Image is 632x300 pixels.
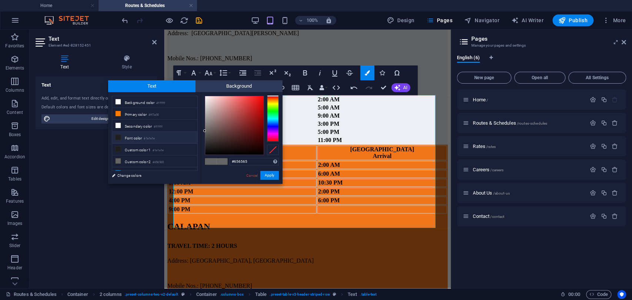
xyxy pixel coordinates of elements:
[245,173,258,178] a: Cancel
[4,150,26,156] strong: 8:30 AM
[390,65,404,80] button: Special Characters
[9,243,21,249] p: Slider
[216,158,227,165] span: #656565
[6,87,24,93] p: Columns
[568,72,626,84] button: All Settings
[36,55,97,70] h4: Text
[490,215,504,219] span: /contact
[154,132,175,138] strong: 2:00 AM
[486,145,496,149] span: /rates
[471,42,611,49] h3: Manage your pages and settings
[460,75,508,80] span: New page
[98,1,197,10] h4: Routes & Schedules
[41,95,151,102] div: Add, edit, and format text directly on the website.
[154,159,175,165] strong: 2:00 PM
[457,53,480,64] span: English (6)
[156,101,165,106] small: #ffffff
[329,80,343,95] button: HTML
[154,124,163,129] small: #ffffff
[387,17,415,24] span: Design
[590,166,596,173] div: Settings
[473,213,504,219] span: Click to open page
[67,290,88,299] span: Click to select. Double-click to edit
[348,290,357,299] span: Click to select. Double-click to edit
[486,98,488,102] span: /
[612,213,618,219] div: Remove
[568,290,580,299] span: 00 00
[41,104,151,111] div: Default colors and font sizes are defined in Design.
[280,65,294,80] button: Subscript
[153,116,282,131] th: Arrival
[471,144,586,149] div: Rates/rates
[601,120,607,126] div: Duplicate
[347,80,361,95] button: Undo (Ctrl+Z)
[599,14,629,26] button: More
[601,143,607,149] div: Duplicate
[590,120,596,126] div: Settings
[236,65,250,80] button: Increase Indent
[4,168,26,174] strong: 4:00 PM
[154,150,178,156] strong: 10:30 PM
[288,80,302,95] button: Insert Table
[517,121,547,125] span: /routes-schedules
[612,166,618,173] div: Remove
[471,36,626,42] h2: Pages
[493,191,509,195] span: /about-us
[518,75,562,80] span: Open all
[473,97,488,102] span: Click to open page
[205,158,216,165] span: #656565
[5,43,24,49] p: Favorites
[195,80,283,92] span: Background
[154,168,175,174] strong: 6:00 PM
[561,290,580,299] h6: Session time
[108,171,194,180] a: Change colors
[601,166,607,173] div: Duplicate
[461,14,502,26] button: Navigator
[6,198,24,204] p: Features
[360,65,374,80] button: Colors
[325,17,332,24] i: On resize automatically adjust zoom level to fit chosen device.
[617,290,626,299] button: Usercentrics
[318,80,328,95] button: Data Bindings
[313,65,327,80] button: Italic (Ctrl+I)
[303,80,317,95] button: Clear Formatting
[298,65,312,80] button: Bold (Ctrl+B)
[586,290,611,299] button: Code
[61,117,95,123] strong: Calapan Port
[552,14,593,26] button: Publish
[7,109,23,115] p: Content
[43,16,98,25] img: Editor Logo
[49,42,142,49] h3: Element #ed-828152451
[53,114,148,123] span: Edit design
[328,65,342,80] button: Underline (Ctrl+U)
[391,83,410,92] button: AI
[112,144,197,155] li: Custom color 1
[362,80,376,95] button: Redo (Ctrl+Shift+Z)
[7,220,23,226] p: Images
[333,292,336,296] i: This element is a customizable preset
[612,120,618,126] div: Remove
[612,143,618,149] div: Remove
[360,290,377,299] span: . table-text
[4,154,25,160] p: Accordion
[7,265,22,271] p: Header
[6,65,24,71] p: Elements
[464,17,499,24] span: Navigator
[36,76,157,90] h4: Text
[165,16,174,25] button: Click here to leave preview mode and continue editing
[180,16,188,25] button: reload
[9,132,21,138] p: Boxes
[112,120,197,132] li: Secondary color
[601,190,607,196] div: Duplicate
[270,290,330,299] span: . preset-table-v3-header-striped-row
[112,96,197,108] li: Background color
[125,290,178,299] span: . preset-columns-two-v2-default
[471,167,586,172] div: Careers/careers
[6,290,57,299] a: Click to cancel selection. Double-click to open Pages
[473,144,496,149] span: Click to open page
[423,14,455,26] button: Pages
[112,155,197,167] li: Custom color 2
[306,16,318,25] h6: 100%
[471,121,586,125] div: Routes & Schedules/routes-schedules
[473,167,504,172] span: Click to open page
